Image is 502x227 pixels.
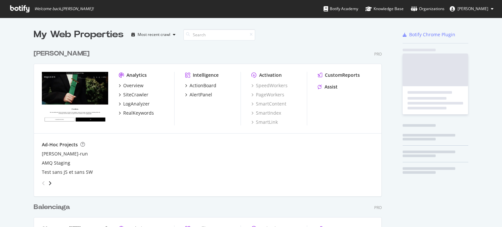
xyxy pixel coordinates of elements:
[251,110,281,116] a: SmartIndex
[325,72,360,78] div: CustomReports
[42,160,70,166] a: AMQ Staging
[34,28,124,41] div: My Web Properties
[48,180,52,186] div: angle-right
[34,203,73,212] a: Balenciaga
[458,6,488,11] span: Anais Levy
[251,119,278,125] a: SmartLink
[34,203,70,212] div: Balenciaga
[409,31,455,38] div: Botify Chrome Plugin
[119,82,143,89] a: Overview
[123,101,150,107] div: LogAnalyzer
[190,91,212,98] div: AlertPanel
[403,31,455,38] a: Botify Chrome Plugin
[185,91,212,98] a: AlertPanel
[34,6,93,11] span: Welcome back, [PERSON_NAME] !
[42,169,93,175] a: Test sans JS et sans SW
[183,29,255,41] input: Search
[190,82,216,89] div: ActionBoard
[365,6,404,12] div: Knowledge Base
[123,110,154,116] div: RealKeywords
[259,72,282,78] div: Activation
[193,72,219,78] div: Intelligence
[411,6,444,12] div: Organizations
[119,101,150,107] a: LogAnalyzer
[324,6,358,12] div: Botify Academy
[34,49,92,58] a: [PERSON_NAME]
[123,91,148,98] div: SiteCrawler
[126,72,147,78] div: Analytics
[325,84,338,90] div: Assist
[42,141,78,148] div: Ad-Hoc Projects
[138,33,170,37] div: Most recent crawl
[251,101,286,107] a: SmartContent
[34,49,90,58] div: [PERSON_NAME]
[42,72,108,125] img: www.alexandermcqueen.com
[318,72,360,78] a: CustomReports
[42,151,88,157] a: [PERSON_NAME]-run
[374,205,382,210] div: Pro
[251,91,284,98] a: PageWorkers
[374,51,382,57] div: Pro
[444,4,499,14] button: [PERSON_NAME]
[119,110,154,116] a: RealKeywords
[123,82,143,89] div: Overview
[119,91,148,98] a: SiteCrawler
[185,82,216,89] a: ActionBoard
[251,82,288,89] a: SpeedWorkers
[318,84,338,90] a: Assist
[129,29,178,40] button: Most recent crawl
[39,178,48,188] div: angle-left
